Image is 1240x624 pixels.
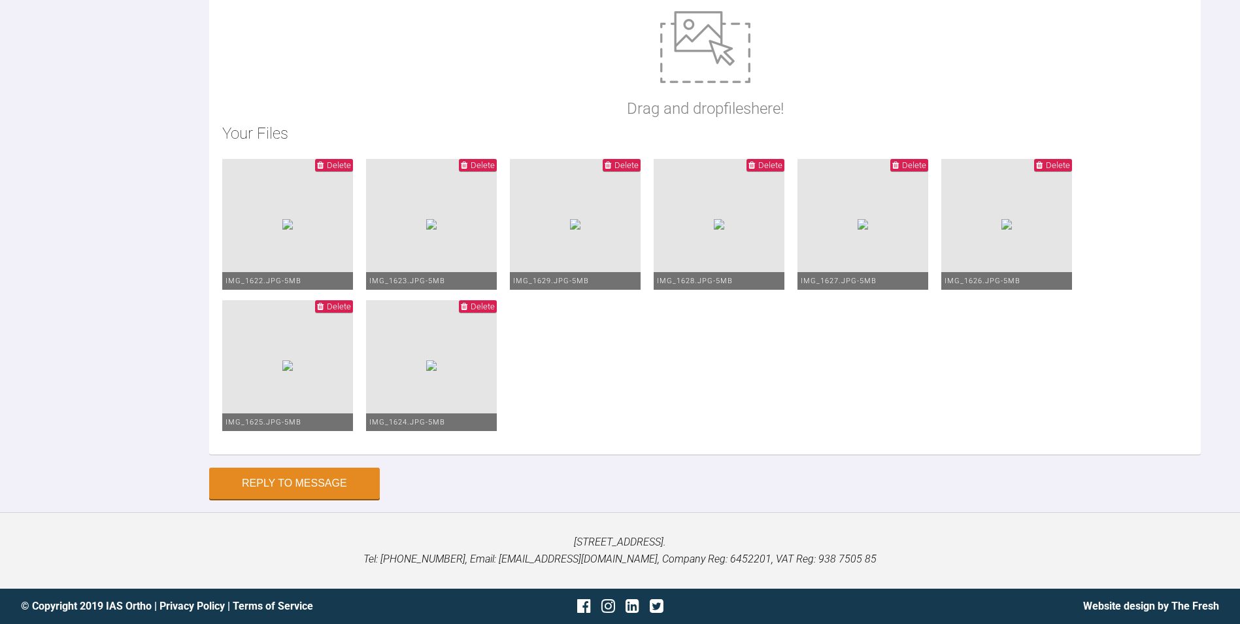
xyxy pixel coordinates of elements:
[369,277,445,285] span: IMG_1623.JPG - 5MB
[627,96,784,121] p: Drag and drop files here!
[226,277,301,285] span: IMG_1622.JPG - 5MB
[801,277,877,285] span: IMG_1627.JPG - 5MB
[369,418,445,426] span: IMG_1624.JPG - 5MB
[471,302,495,311] span: Delete
[209,468,380,499] button: Reply to Message
[226,418,301,426] span: IMG_1625.JPG - 5MB
[1001,219,1012,230] img: 59ce9d75-7fef-4822-b19a-bb68467fbf65
[327,160,351,170] span: Delete
[945,277,1020,285] span: IMG_1626.JPG - 5MB
[858,219,868,230] img: 2ecb7a31-e096-41b1-8b88-3145d79c0126
[614,160,639,170] span: Delete
[426,219,437,230] img: 94d5706a-479f-4028-b1f1-d8cd37307cfe
[471,160,495,170] span: Delete
[327,302,351,311] span: Delete
[1046,160,1070,170] span: Delete
[282,219,293,230] img: e2250b0c-9ba7-4dbd-a767-781d246597c2
[902,160,926,170] span: Delete
[570,219,580,230] img: d9ab26d3-23bb-44a0-8a5b-fc55d86e66b0
[159,600,225,612] a: Privacy Policy
[758,160,782,170] span: Delete
[21,598,420,615] div: © Copyright 2019 IAS Ortho | |
[714,219,724,230] img: 38ef92cf-0c89-4497-a9ad-f7671af10c78
[222,121,1188,146] h2: Your Files
[282,360,293,371] img: 2bdf46ab-305a-416f-b0ba-70c838a14ab9
[1083,600,1219,612] a: Website design by The Fresh
[513,277,589,285] span: IMG_1629.JPG - 5MB
[233,600,313,612] a: Terms of Service
[426,360,437,371] img: 1a8e45c7-36fa-4cce-b76d-617ac139a7cf
[21,534,1219,567] p: [STREET_ADDRESS]. Tel: [PHONE_NUMBER], Email: [EMAIL_ADDRESS][DOMAIN_NAME], Company Reg: 6452201,...
[657,277,733,285] span: IMG_1628.JPG - 5MB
